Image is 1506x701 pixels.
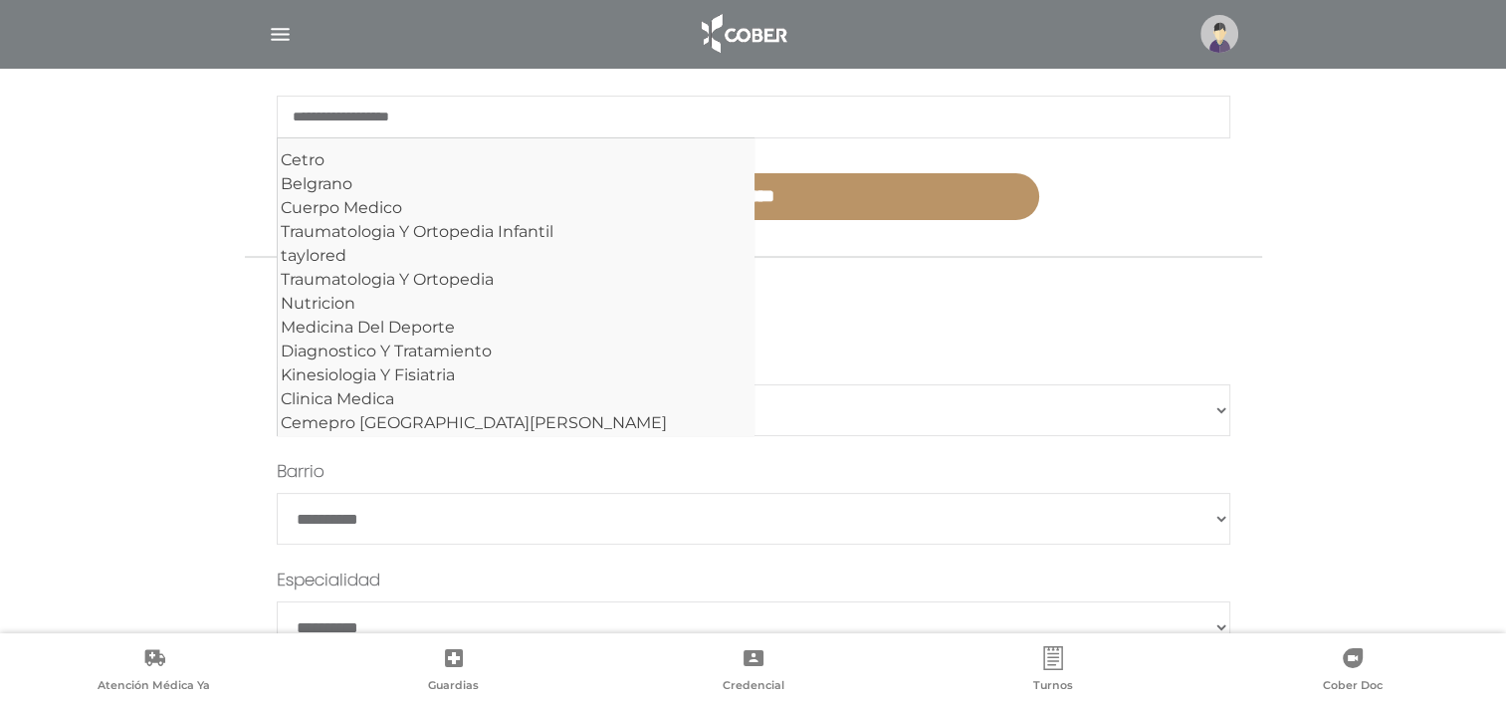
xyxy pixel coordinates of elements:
div: Traumatologia Y Ortopedia Infantil [281,220,751,244]
a: Guardias [304,646,603,697]
a: Turnos [903,646,1202,697]
div: Acassuso [281,435,751,459]
div: Diagnostico Y Tratamiento [281,340,751,363]
img: profile-placeholder.svg [1200,15,1238,53]
label: Especialidad [277,570,380,593]
img: Cober_menu-lines-white.svg [268,22,293,47]
div: Cemepro [GEOGRAPHIC_DATA][PERSON_NAME] [281,411,751,435]
a: Cober Doc [1202,646,1502,697]
div: Nutricion [281,292,751,316]
div: Cetro [281,148,751,172]
div: taylored [281,244,751,268]
img: logo_cober_home-white.png [691,10,795,58]
span: Guardias [428,678,479,696]
span: Cober Doc [1323,678,1383,696]
div: Traumatologia Y Ortopedia [281,268,751,292]
span: Atención Médica Ya [98,678,210,696]
div: Kinesiologia Y Fisiatria [281,363,751,387]
span: Turnos [1033,678,1073,696]
a: Credencial [603,646,903,697]
div: Medicina Del Deporte [281,316,751,340]
div: Belgrano [281,172,751,196]
a: Atención Médica Ya [4,646,304,697]
div: Clinica Medica [281,387,751,411]
div: Cuerpo Medico [281,196,751,220]
label: Barrio [277,461,324,485]
span: Credencial [723,678,784,696]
